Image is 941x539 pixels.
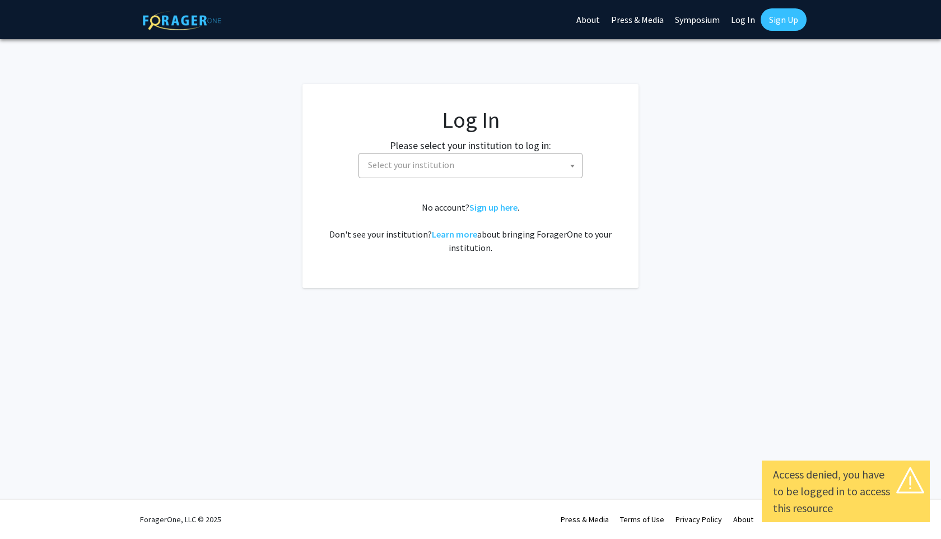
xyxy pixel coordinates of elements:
a: About [733,514,753,524]
a: Sign Up [761,8,807,31]
div: ForagerOne, LLC © 2025 [140,500,221,539]
span: Select your institution [368,159,454,170]
label: Please select your institution to log in: [390,138,551,153]
div: No account? . Don't see your institution? about bringing ForagerOne to your institution. [325,201,616,254]
a: Learn more about bringing ForagerOne to your institution [432,229,477,240]
img: ForagerOne Logo [143,11,221,30]
span: Select your institution [358,153,583,178]
a: Sign up here [469,202,518,213]
a: Press & Media [561,514,609,524]
h1: Log In [325,106,616,133]
a: Privacy Policy [676,514,722,524]
div: Access denied, you have to be logged in to access this resource [773,466,919,517]
a: Terms of Use [620,514,664,524]
span: Select your institution [364,154,582,176]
